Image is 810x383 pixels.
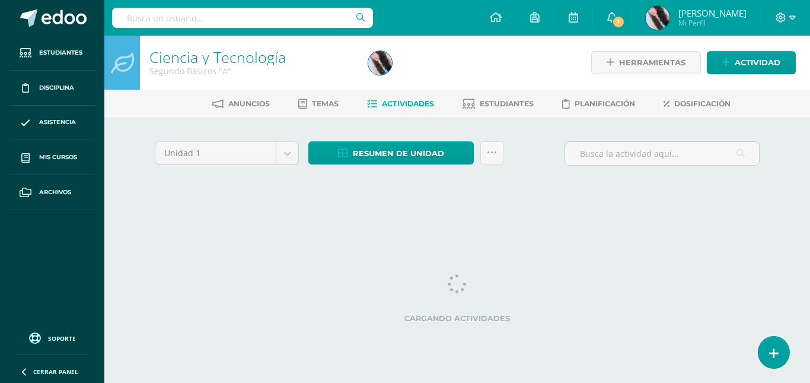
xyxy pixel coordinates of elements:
a: Resumen de unidad [308,141,474,164]
div: Segundo Básicos 'A' [149,65,354,77]
span: Dosificación [674,99,731,108]
a: Temas [298,94,339,113]
a: Unidad 1 [155,142,298,164]
a: Disciplina [9,71,95,106]
img: fb96a910bd56ff23176f63eb163d4899.png [646,6,669,30]
h1: Ciencia y Tecnología [149,49,354,65]
span: Cerrar panel [33,368,78,376]
input: Busca la actividad aquí... [565,142,759,165]
span: Mis cursos [39,153,77,162]
img: fb96a910bd56ff23176f63eb163d4899.png [368,51,392,75]
a: Anuncios [212,94,270,113]
span: Temas [312,99,339,108]
span: Mi Perfil [678,18,747,28]
span: [PERSON_NAME] [678,7,747,19]
a: Estudiantes [9,36,95,71]
a: Herramientas [591,51,701,74]
span: Anuncios [228,99,270,108]
span: Herramientas [619,52,685,74]
span: Asistencia [39,118,76,127]
input: Busca un usuario... [112,8,373,28]
a: Ciencia y Tecnología [149,47,286,67]
span: Actividades [382,99,434,108]
a: Mis cursos [9,140,95,175]
a: Estudiantes [463,94,534,113]
span: Disciplina [39,83,74,93]
a: Archivos [9,175,95,210]
a: Actividades [367,94,434,113]
a: Planificación [562,94,635,113]
label: Cargando actividades [155,314,760,323]
span: Soporte [48,334,76,343]
a: Actividad [707,51,796,74]
span: Unidad 1 [164,142,267,164]
span: Resumen de unidad [353,143,444,164]
a: Dosificación [664,94,731,113]
span: Actividad [735,52,780,74]
a: Soporte [14,330,90,346]
span: Estudiantes [39,48,82,58]
span: Archivos [39,188,71,197]
span: Planificación [575,99,635,108]
span: 1 [612,15,625,29]
a: Asistencia [9,106,95,141]
span: Estudiantes [480,99,534,108]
